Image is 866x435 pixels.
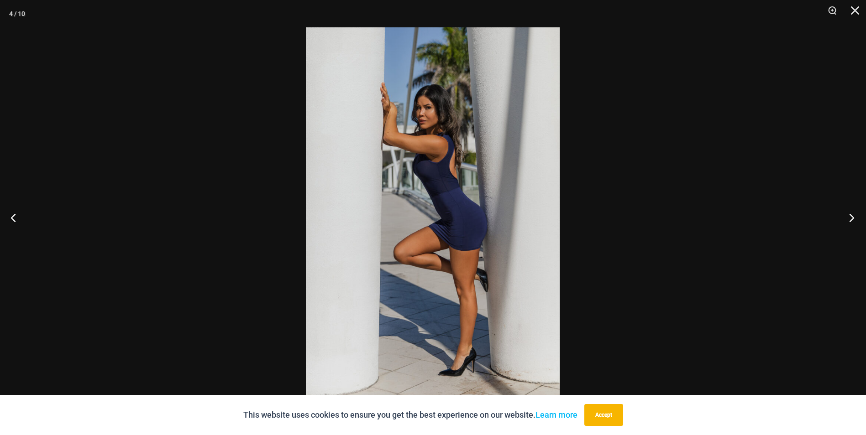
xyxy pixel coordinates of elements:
[535,410,577,419] a: Learn more
[584,404,623,426] button: Accept
[243,408,577,422] p: This website uses cookies to ensure you get the best experience on our website.
[9,7,25,21] div: 4 / 10
[306,27,560,408] img: Desire Me Navy 5192 Dress 04
[832,195,866,240] button: Next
